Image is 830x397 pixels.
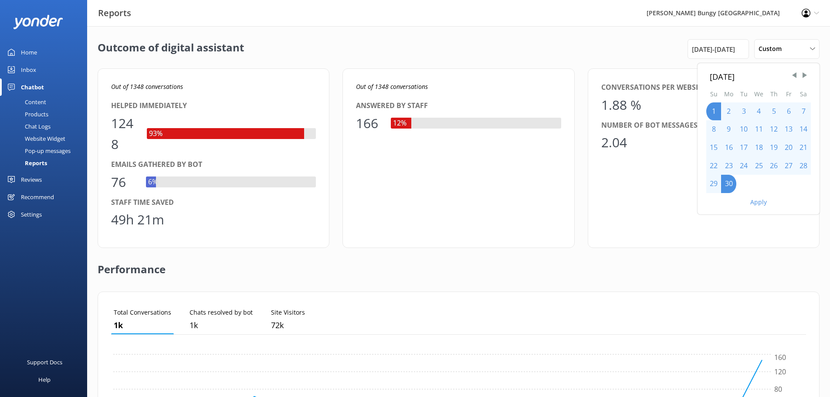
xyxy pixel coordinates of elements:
div: 49h 21m [111,209,164,230]
span: Custom [759,44,787,54]
div: Staff time saved [111,197,316,208]
i: Out of 1348 conversations [356,82,428,91]
div: Support Docs [27,353,62,371]
div: 12% [391,118,409,129]
div: Thu Sep 05 2024 [766,102,781,121]
span: Previous Month [790,71,799,80]
div: Mon Sep 23 2024 [721,157,736,175]
a: Website Widget [5,132,87,145]
div: Website Widget [5,132,65,145]
div: Tue Sep 17 2024 [736,139,751,157]
div: Fri Sep 27 2024 [781,157,796,175]
div: Mon Sep 16 2024 [721,139,736,157]
div: 2.04 [601,132,627,153]
abbr: Tuesday [740,90,748,98]
abbr: Friday [786,90,792,98]
i: Out of 1348 conversations [111,82,183,91]
div: Fri Sep 13 2024 [781,120,796,139]
div: Wed Sep 04 2024 [751,102,766,121]
abbr: Monday [724,90,733,98]
div: Thu Sep 12 2024 [766,120,781,139]
div: Fri Sep 20 2024 [781,139,796,157]
div: [DATE] [710,70,807,83]
div: Pop-up messages [5,145,71,157]
div: Conversations per website visitor [601,82,806,93]
div: Mon Sep 09 2024 [721,120,736,139]
div: Recommend [21,188,54,206]
p: Total Conversations [114,308,171,317]
div: Fri Sep 06 2024 [781,102,796,121]
div: Sun Sep 01 2024 [706,102,721,121]
p: 1,248 [190,319,253,332]
a: Pop-up messages [5,145,87,157]
div: Wed Sep 11 2024 [751,120,766,139]
p: Chats resolved by bot [190,308,253,317]
div: Answered by staff [356,100,561,112]
span: [DATE] - [DATE] [692,44,735,54]
p: Site Visitors [271,308,305,317]
div: Sun Sep 08 2024 [706,120,721,139]
a: Content [5,96,87,108]
abbr: Saturday [800,90,807,98]
div: 166 [356,113,382,134]
abbr: Wednesday [754,90,763,98]
div: 93% [147,128,165,139]
div: Sat Sep 14 2024 [796,120,811,139]
h2: Outcome of digital assistant [98,39,244,59]
tspan: 120 [774,367,786,377]
div: Tue Sep 03 2024 [736,102,751,121]
h2: Performance [98,248,166,283]
p: 1,348 [114,319,171,332]
div: Tue Sep 24 2024 [736,157,751,175]
div: Reports [5,157,47,169]
div: 1248 [111,113,138,155]
div: Home [21,44,37,61]
div: Chatbot [21,78,44,96]
div: Wed Sep 18 2024 [751,139,766,157]
abbr: Sunday [710,90,718,98]
abbr: Thursday [770,90,778,98]
div: Number of bot messages per conversation (avg.) [601,120,806,131]
div: Mon Sep 30 2024 [721,175,736,193]
div: Help [38,371,51,388]
a: Chat Logs [5,120,87,132]
div: Sat Sep 28 2024 [796,157,811,175]
div: 1.88 % [601,95,641,115]
div: Products [5,108,48,120]
div: Sat Sep 07 2024 [796,102,811,121]
div: Chat Logs [5,120,51,132]
p: 71,523 [271,319,305,332]
tspan: 160 [774,353,786,363]
div: 76 [111,172,137,193]
div: Sat Sep 21 2024 [796,139,811,157]
img: yonder-white-logo.png [13,15,63,29]
div: Settings [21,206,42,223]
a: Reports [5,157,87,169]
div: Sun Sep 15 2024 [706,139,721,157]
h3: Reports [98,6,131,20]
div: Thu Sep 19 2024 [766,139,781,157]
div: Mon Sep 02 2024 [721,102,736,121]
button: Apply [750,199,767,205]
div: Inbox [21,61,36,78]
span: Next Month [800,71,809,80]
div: Content [5,96,46,108]
div: Helped immediately [111,100,316,112]
div: Sun Sep 29 2024 [706,175,721,193]
div: Tue Sep 10 2024 [736,120,751,139]
div: Sun Sep 22 2024 [706,157,721,175]
a: Products [5,108,87,120]
div: Thu Sep 26 2024 [766,157,781,175]
div: Wed Sep 25 2024 [751,157,766,175]
tspan: 80 [774,384,782,394]
div: Emails gathered by bot [111,159,316,170]
div: 6% [146,176,160,188]
div: Reviews [21,171,42,188]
